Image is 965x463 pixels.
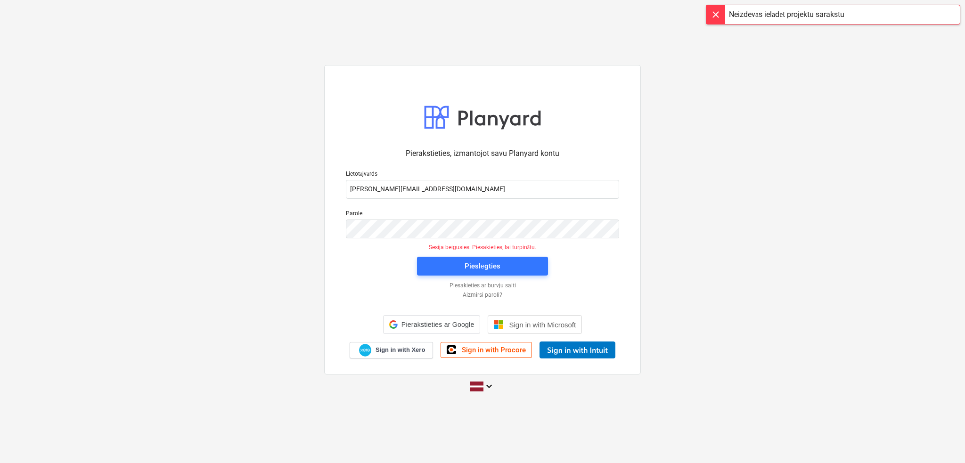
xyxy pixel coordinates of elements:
[401,321,474,328] span: Pierakstieties ar Google
[340,244,625,252] p: Sesija beigusies. Piesakieties, lai turpinātu.
[383,315,481,334] div: Pierakstieties ar Google
[509,321,576,329] span: Sign in with Microsoft
[359,344,371,357] img: Xero logo
[441,342,532,358] a: Sign in with Procore
[494,320,503,329] img: Microsoft logo
[346,210,619,219] p: Parole
[465,260,500,272] div: Pieslēgties
[483,381,495,392] i: keyboard_arrow_down
[341,282,624,290] a: Piesakieties ar burvju saiti
[376,346,425,354] span: Sign in with Xero
[346,171,619,180] p: Lietotājvārds
[341,292,624,299] a: Aizmirsi paroli?
[462,346,526,354] span: Sign in with Procore
[350,342,433,358] a: Sign in with Xero
[346,180,619,199] input: Lietotājvārds
[346,148,619,159] p: Pierakstieties, izmantojot savu Planyard kontu
[918,418,965,463] iframe: Chat Widget
[417,257,548,276] button: Pieslēgties
[729,9,844,20] div: Neizdevās ielādēt projektu sarakstu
